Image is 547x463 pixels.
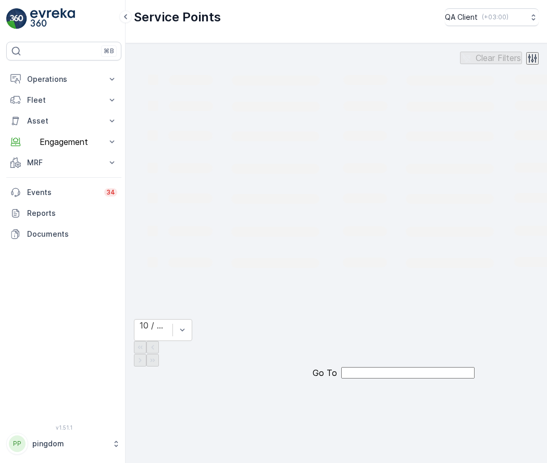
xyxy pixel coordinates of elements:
p: Events [27,187,98,198]
p: ( +03:00 ) [482,13,508,21]
p: Fleet [27,95,101,105]
p: Asset [27,116,101,126]
button: Asset [6,111,121,131]
p: pingdom [32,438,107,449]
button: MRF [6,152,121,173]
img: logo [6,8,27,29]
button: PPpingdom [6,433,121,455]
p: ⌘B [104,47,114,55]
a: Reports [6,203,121,224]
p: 34 [106,188,115,197]
p: Service Points [134,9,221,26]
p: Operations [27,74,101,84]
button: Clear Filters [460,52,522,64]
div: 10 / Page [140,321,167,330]
img: logo_light-DOdMpM7g.png [30,8,75,29]
button: Operations [6,69,121,90]
span: v 1.51.1 [6,424,121,431]
button: QA Client(+03:00) [445,8,539,26]
p: Reports [27,208,117,218]
p: Documents [27,229,117,239]
div: PP [9,435,26,452]
span: Go To [313,368,337,377]
button: Fleet [6,90,121,111]
p: QA Client [445,12,478,22]
a: Documents [6,224,121,245]
a: Events34 [6,182,121,203]
p: MRF [27,157,101,168]
button: Engagement [6,131,121,152]
p: Clear Filters [476,53,521,63]
p: Engagement [27,137,101,147]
